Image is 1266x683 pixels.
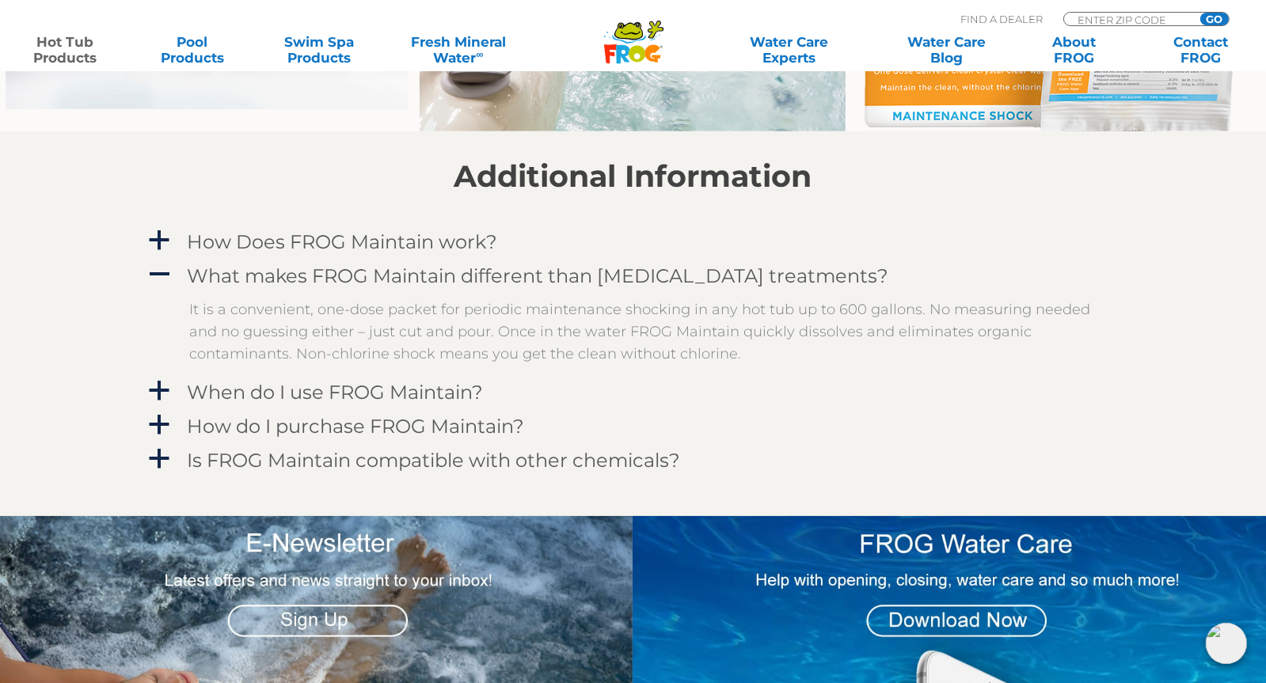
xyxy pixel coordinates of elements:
span: a [148,447,172,471]
span: A [148,263,172,286]
h4: Is FROG Maintain compatible with other chemicals? [188,450,681,471]
a: ContactFROG [1151,34,1250,66]
a: a When do I use FROG Maintain? [146,378,1120,407]
h4: How do I purchase FROG Maintain? [188,415,525,437]
span: a [148,413,172,437]
input: Zip Code Form [1076,13,1183,26]
a: A What makes FROG Maintain different than [MEDICAL_DATA] treatments? [146,261,1120,290]
a: a Is FROG Maintain compatible with other chemicals? [146,446,1120,475]
h4: When do I use FROG Maintain? [188,381,484,403]
h4: How Does FROG Maintain work? [188,231,498,252]
p: It is a convenient, one-dose packet for periodic maintenance shocking in any hot tub up to 600 ga... [190,298,1101,365]
img: openIcon [1206,623,1247,664]
a: Swim SpaProducts [270,34,369,66]
a: a How Does FROG Maintain work? [146,227,1120,256]
p: Find A Dealer [960,12,1043,26]
h4: What makes FROG Maintain different than [MEDICAL_DATA] treatments? [188,265,889,286]
a: Water CareExperts [709,34,869,66]
a: AboutFROG [1025,34,1123,66]
a: PoolProducts [143,34,241,66]
a: Water CareBlog [898,34,997,66]
sup: ∞ [476,48,483,60]
span: a [148,379,172,403]
h2: Additional Information [146,159,1120,194]
a: Hot TubProducts [16,34,115,66]
input: GO [1200,13,1229,25]
a: Fresh MineralWater∞ [397,34,520,66]
a: a How do I purchase FROG Maintain? [146,412,1120,441]
span: a [148,229,172,252]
